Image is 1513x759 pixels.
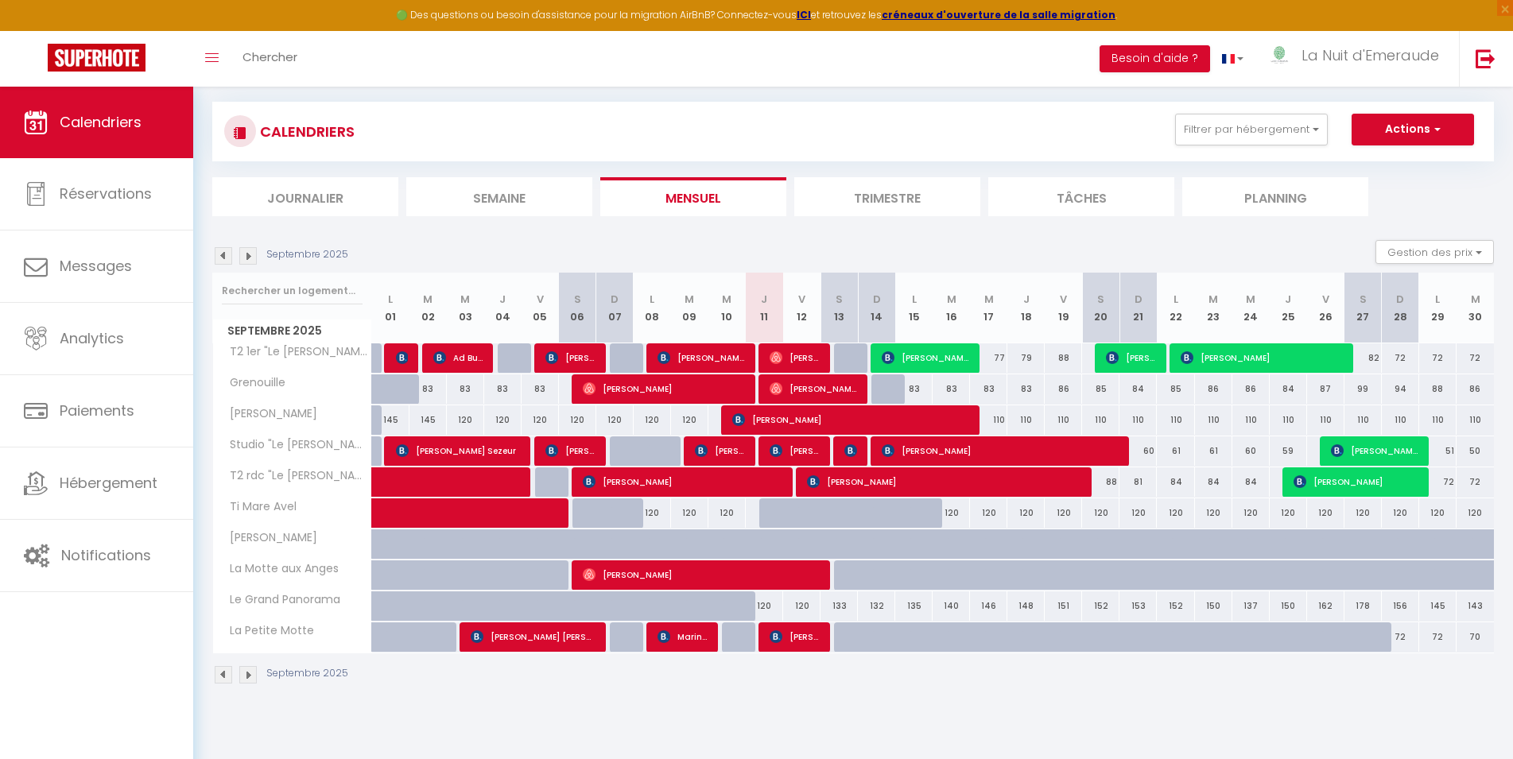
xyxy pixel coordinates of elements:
div: 133 [821,591,858,621]
abbr: D [1135,292,1143,307]
th: 11 [746,273,783,343]
div: 120 [522,405,559,435]
span: La Motte aux Anges [215,560,343,578]
div: 83 [522,374,559,404]
div: 83 [1007,374,1045,404]
abbr: L [650,292,654,307]
div: 88 [1082,467,1119,497]
div: 72 [1419,343,1457,373]
abbr: V [1322,292,1329,307]
span: [PERSON_NAME] [545,436,596,466]
div: 120 [1195,498,1232,528]
span: [PERSON_NAME] [844,436,857,466]
span: T2 rdc "Le [PERSON_NAME]" [215,467,374,485]
div: 120 [671,405,708,435]
div: 148 [1007,591,1045,621]
span: [PERSON_NAME] [215,529,321,547]
abbr: J [1023,292,1030,307]
span: Le Grand Panorama [215,591,344,609]
abbr: L [1435,292,1440,307]
div: 83 [895,374,933,404]
div: 94 [1382,374,1419,404]
div: 86 [1232,374,1270,404]
div: 99 [1344,374,1382,404]
span: Septembre 2025 [213,319,371,343]
abbr: V [537,292,544,307]
a: créneaux d'ouverture de la salle migration [882,8,1115,21]
div: 120 [447,405,484,435]
div: 120 [1307,498,1344,528]
abbr: L [912,292,917,307]
div: 110 [1419,405,1457,435]
abbr: L [388,292,393,307]
div: 120 [1082,498,1119,528]
div: 120 [970,498,1007,528]
li: Journalier [212,177,398,216]
div: 156 [1382,591,1419,621]
div: 120 [1045,498,1082,528]
div: 82 [1344,343,1382,373]
div: 61 [1157,436,1194,466]
div: 86 [1457,374,1494,404]
div: 120 [1119,498,1157,528]
button: Gestion des prix [1375,240,1494,264]
span: [PERSON_NAME] [770,436,820,466]
div: 59 [1270,436,1307,466]
div: 153 [1119,591,1157,621]
abbr: D [873,292,881,307]
div: 84 [1232,467,1270,497]
th: 23 [1195,273,1232,343]
span: Calendriers [60,112,142,132]
div: 86 [1045,374,1082,404]
span: [PERSON_NAME] [583,374,745,404]
div: 77 [970,343,1007,373]
div: 61 [1195,436,1232,466]
th: 24 [1232,273,1270,343]
div: 70 [1457,622,1494,652]
span: [PERSON_NAME] [882,436,1119,466]
th: 02 [409,273,447,343]
div: 120 [746,591,783,621]
div: 110 [1082,405,1119,435]
th: 05 [522,273,559,343]
input: Rechercher un logement... [222,277,363,305]
span: [PERSON_NAME] [882,343,969,373]
abbr: S [836,292,843,307]
div: 137 [1232,591,1270,621]
div: 110 [1045,405,1082,435]
span: [PERSON_NAME] [583,560,820,590]
div: 135 [895,591,933,621]
span: [PERSON_NAME] [770,374,857,404]
li: Planning [1182,177,1368,216]
div: 162 [1307,591,1344,621]
div: 72 [1382,622,1419,652]
span: [PERSON_NAME] Sezeur [396,436,521,466]
div: 110 [1457,405,1494,435]
div: 150 [1270,591,1307,621]
div: 110 [1007,405,1045,435]
div: 120 [1232,498,1270,528]
div: 146 [970,591,1007,621]
span: [PERSON_NAME] [770,343,820,373]
th: 26 [1307,273,1344,343]
span: Chercher [242,48,297,65]
div: 120 [1419,498,1457,528]
div: 110 [1119,405,1157,435]
a: ... La Nuit d'Emeraude [1255,31,1459,87]
span: [PERSON_NAME] [695,436,745,466]
span: T2 1er "Le [PERSON_NAME]" [215,343,374,361]
span: [PERSON_NAME] [396,343,409,373]
span: Notifications [61,545,151,565]
th: 27 [1344,273,1382,343]
span: Analytics [60,328,124,348]
abbr: M [685,292,694,307]
span: Grenouille [215,374,289,392]
div: 60 [1119,436,1157,466]
th: 07 [596,273,634,343]
div: 83 [447,374,484,404]
div: 120 [708,498,746,528]
span: [PERSON_NAME] [PERSON_NAME] [471,622,596,652]
abbr: M [947,292,956,307]
li: Trimestre [794,177,980,216]
abbr: J [761,292,767,307]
